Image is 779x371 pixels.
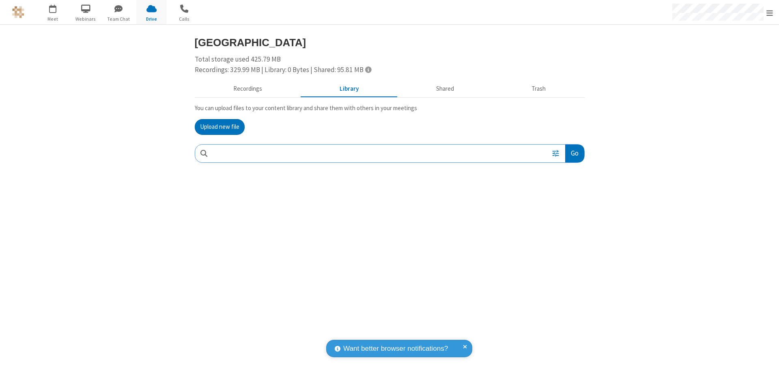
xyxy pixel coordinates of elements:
[169,15,200,23] span: Calls
[38,15,68,23] span: Meet
[195,65,585,75] div: Recordings: 329.99 MB | Library: 0 Bytes | Shared: 95.81 MB
[12,6,24,18] img: QA Selenium DO NOT DELETE OR CHANGE
[301,81,398,97] button: Content library
[398,81,493,97] button: Shared during meetings
[71,15,101,23] span: Webinars
[195,54,585,75] div: Total storage used 425.79 MB
[195,119,245,135] button: Upload new file
[565,145,584,163] button: Go
[343,343,448,354] span: Want better browser notifications?
[195,104,585,113] p: You can upload files to your content library and share them with others in your meetings
[103,15,134,23] span: Team Chat
[136,15,167,23] span: Drive
[365,66,371,73] span: Totals displayed include files that have been moved to the trash.
[493,81,585,97] button: Trash
[195,81,301,97] button: Recorded meetings
[195,37,585,48] h3: [GEOGRAPHIC_DATA]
